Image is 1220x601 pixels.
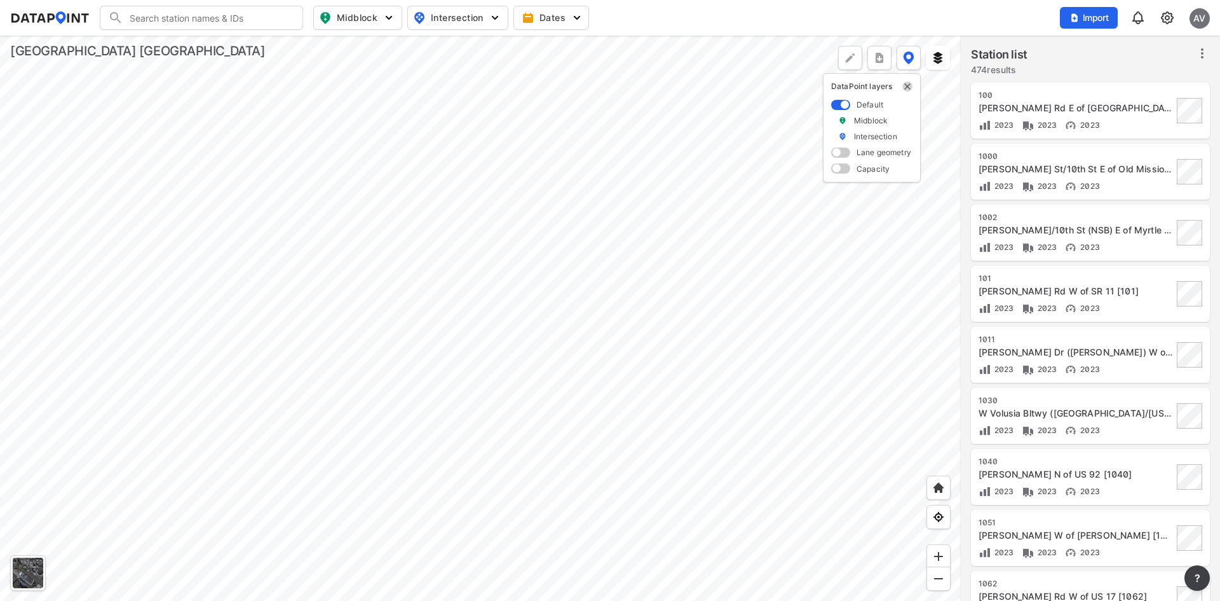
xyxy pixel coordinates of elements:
img: Volume count [979,302,991,315]
div: Arredondo Grant Rd W of SR 11 [101] [979,285,1173,298]
span: 2023 [1077,303,1100,313]
img: Vehicle class [1022,302,1034,315]
img: Vehicle speed [1064,180,1077,193]
div: View my location [926,505,951,529]
span: 2023 [1034,487,1057,496]
span: 2023 [1034,548,1057,557]
img: data-point-layers.37681fc9.svg [903,52,914,64]
div: 1011 [979,335,1173,345]
a: Import [1060,11,1123,24]
span: 2023 [1077,242,1100,252]
img: Vehicle class [1022,180,1034,193]
div: 1030 [979,396,1173,406]
img: marker_Intersection.6861001b.svg [838,131,847,142]
div: 101 [979,273,1173,284]
img: Volume count [979,546,991,559]
span: 2023 [991,425,1014,435]
img: Vehicle speed [1064,302,1077,315]
img: Vehicle speed [1064,241,1077,254]
div: Kepler Rd N of US 92 [1040] [979,468,1173,481]
p: DataPoint layers [831,81,912,92]
div: 100 [979,90,1173,100]
img: close-external-leyer.3061a1c7.svg [902,81,912,92]
img: +XpAUvaXAN7GudzAAAAAElFTkSuQmCC [932,481,945,494]
img: MAAAAAElFTkSuQmCC [932,572,945,585]
div: 1000 [979,151,1173,162]
label: 474 results [971,64,1027,76]
input: Search [123,8,295,28]
label: Intersection [854,131,897,142]
label: Capacity [857,163,890,174]
img: Vehicle class [1022,546,1034,559]
span: 2023 [1034,120,1057,130]
img: Vehicle speed [1064,485,1077,498]
span: 2023 [991,181,1014,191]
div: 1051 [979,518,1173,528]
div: Arredondo Grant Rd E of Spring Garden Ranch Rd [100] [979,102,1173,114]
img: Volume count [979,241,991,254]
span: 2023 [1034,425,1057,435]
div: Kathy Dr (N Penin) W of SR A1A [1011] [979,346,1173,359]
span: 2023 [1034,303,1057,313]
img: map_pin_mid.602f9df1.svg [318,10,333,25]
img: file_add.62c1e8a2.svg [1069,13,1080,23]
span: Import [1067,11,1110,24]
div: Josephine St/10th St E of Old Mission Rd [1000] [979,163,1173,176]
img: 5YPKRKmlfpI5mqlR8AD95paCi+0kK1fRFDJSaMmawlwaeJcJwk9O2fotCW5ve9gAAAAASUVORK5CYII= [489,11,501,24]
div: Josephine St/10th St (NSB) E of Myrtle Rd [1002] [979,224,1173,237]
span: 2023 [1077,425,1100,435]
span: 2023 [991,364,1014,374]
span: Intersection [413,10,500,25]
div: W Volusia Bltwy (Veterans Memorial Pkwy Extension/Kentucky) N of Graves Ave [1030] [979,407,1173,420]
button: more [1184,565,1210,591]
img: Vehicle speed [1064,119,1077,132]
button: Dates [513,6,589,30]
span: ? [1192,570,1202,586]
img: +Dz8AAAAASUVORK5CYII= [844,52,857,64]
button: Import [1060,7,1118,29]
div: Kicklighter Rd W of Lake Helen-Osteen Rd [1051] [979,529,1173,542]
div: Home [926,476,951,500]
span: 2023 [1077,487,1100,496]
img: Vehicle speed [1064,363,1077,376]
span: 2023 [1034,364,1057,374]
button: External layers [926,46,950,70]
label: Midblock [854,115,888,126]
img: Volume count [979,485,991,498]
button: Intersection [407,6,508,30]
div: AV [1189,8,1210,29]
img: marker_Midblock.5ba75e30.svg [838,115,847,126]
img: 5YPKRKmlfpI5mqlR8AD95paCi+0kK1fRFDJSaMmawlwaeJcJwk9O2fotCW5ve9gAAAAASUVORK5CYII= [383,11,395,24]
button: Midblock [313,6,402,30]
img: Volume count [979,180,991,193]
span: 2023 [991,120,1014,130]
span: 2023 [1034,181,1057,191]
img: Volume count [979,363,991,376]
div: [GEOGRAPHIC_DATA] [GEOGRAPHIC_DATA] [10,42,265,60]
span: 2023 [991,548,1014,557]
img: Vehicle class [1022,241,1034,254]
label: Station list [971,46,1027,64]
img: Vehicle class [1022,363,1034,376]
div: 1040 [979,457,1173,467]
span: 2023 [1077,181,1100,191]
img: map_pin_int.54838e6b.svg [412,10,427,25]
span: 2023 [1077,120,1100,130]
button: delete [902,81,912,92]
span: 2023 [991,303,1014,313]
img: zeq5HYn9AnE9l6UmnFLPAAAAAElFTkSuQmCC [932,511,945,523]
span: 2023 [991,487,1014,496]
img: Vehicle speed [1064,546,1077,559]
img: Vehicle class [1022,119,1034,132]
img: Volume count [979,424,991,437]
button: DataPoint layers [897,46,921,70]
label: Default [857,99,883,110]
div: 1002 [979,212,1173,223]
img: calendar-gold.39a51dde.svg [522,11,534,24]
span: 2023 [1077,364,1100,374]
label: Lane geometry [857,147,911,158]
img: ZvzfEJKXnyWIrJytrsY285QMwk63cM6Drc+sIAAAAASUVORK5CYII= [932,550,945,563]
div: Zoom in [926,544,951,569]
img: Vehicle speed [1064,424,1077,437]
div: Toggle basemap [10,555,46,591]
